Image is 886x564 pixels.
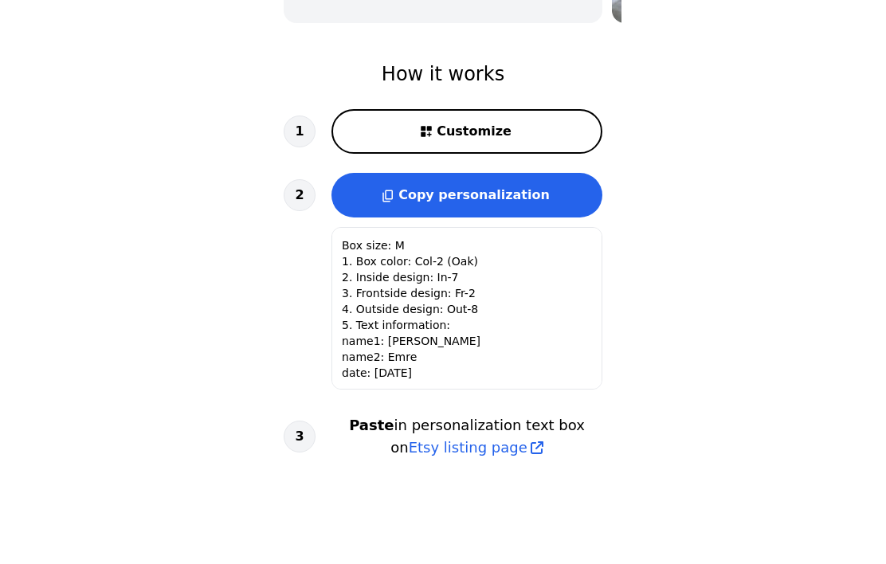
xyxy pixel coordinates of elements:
[349,417,394,433] b: Paste
[331,173,602,217] button: Copy personalization
[295,186,304,205] span: 2
[437,122,512,141] span: Customize
[409,437,527,459] span: Etsy listing page
[331,414,602,459] h3: in personalization text box on
[295,122,304,141] span: 1
[331,109,602,154] button: Customize
[295,427,304,446] span: 3
[398,187,550,202] span: Copy personalization
[284,61,602,87] h2: How it works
